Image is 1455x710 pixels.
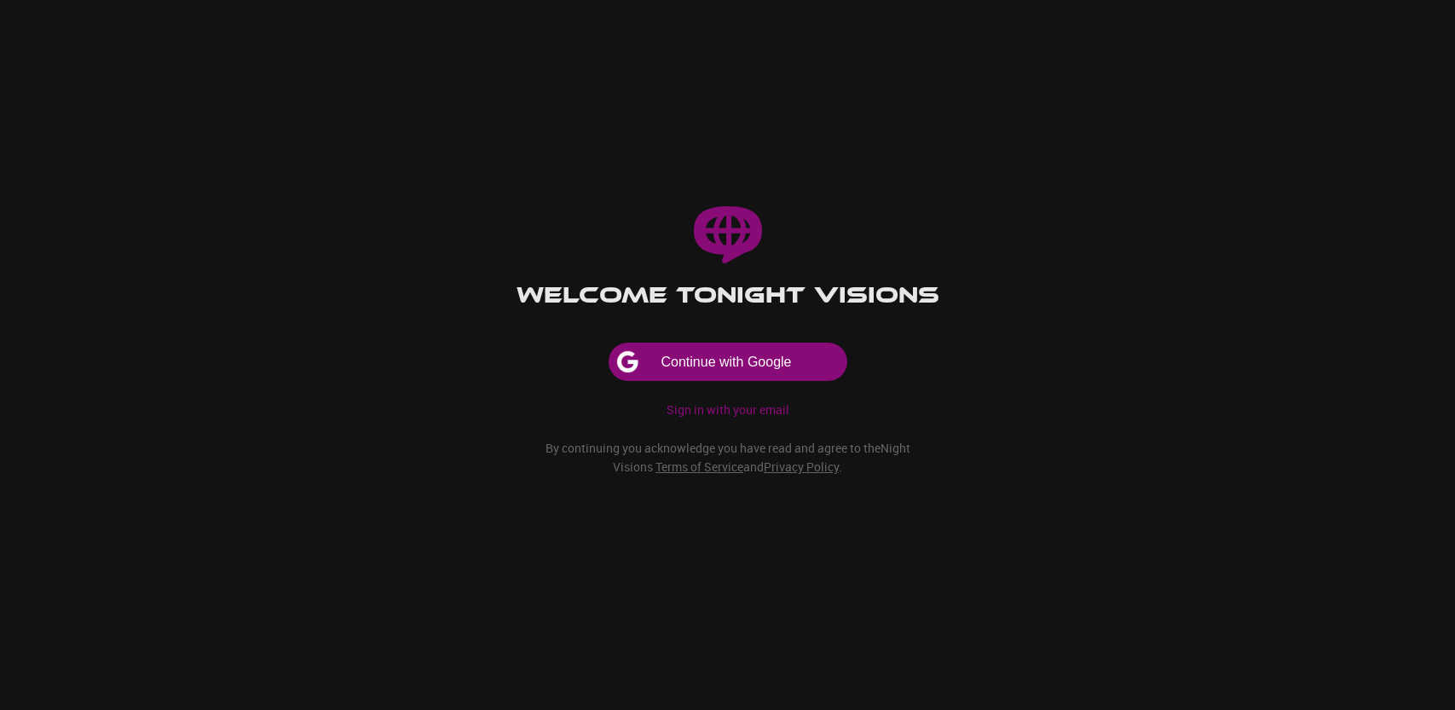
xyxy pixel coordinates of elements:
[694,206,762,263] img: Logo
[517,283,939,309] h1: Welcome to Night Visions
[655,459,743,475] a: Terms of Service
[616,350,661,373] img: google.svg
[609,343,847,381] button: Continue with Google
[523,439,932,476] h6: By continuing you acknowledge you have read and agree to the Night Visions and .
[667,401,789,418] p: Sign in with your email
[764,459,839,475] a: Privacy Policy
